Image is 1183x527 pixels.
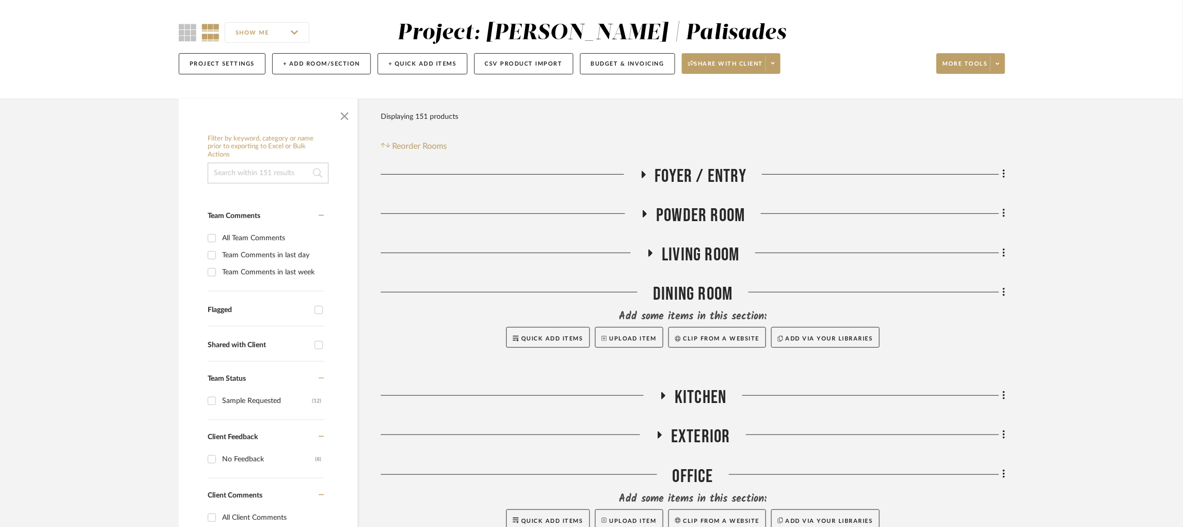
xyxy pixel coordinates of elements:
input: Search within 151 results [208,163,329,183]
div: (12) [312,393,321,409]
div: Shared with Client [208,341,309,350]
button: Close [334,104,355,125]
span: Client Comments [208,492,262,499]
button: Budget & Invoicing [580,53,675,74]
button: Quick Add Items [506,327,590,348]
button: CSV Product Import [474,53,573,74]
div: Add some items in this section: [381,492,1005,506]
span: Exterior [671,426,730,448]
div: Sample Requested [222,393,312,409]
span: Kitchen [675,386,726,409]
span: Powder Room [656,205,745,227]
button: Upload Item [595,327,663,348]
div: Team Comments in last day [222,247,321,263]
span: Living Room [662,244,739,266]
div: No Feedback [222,451,315,468]
div: Add some items in this section: [381,309,1005,324]
h6: Filter by keyword, category or name prior to exporting to Excel or Bulk Actions [208,135,329,159]
button: Clip from a website [668,327,766,348]
span: Team Comments [208,212,260,220]
button: Project Settings [179,53,266,74]
button: Add via your libraries [771,327,880,348]
span: Share with client [688,60,764,75]
button: Reorder Rooms [381,140,447,152]
div: Displaying 151 products [381,106,458,127]
button: + Quick Add Items [378,53,468,74]
span: More tools [943,60,988,75]
div: All Client Comments [222,509,321,526]
div: (8) [315,451,321,468]
span: Foyer / Entry [655,165,747,188]
button: Share with client [682,53,781,74]
span: Quick Add Items [521,518,583,524]
button: + Add Room/Section [272,53,371,74]
div: Team Comments in last week [222,264,321,281]
span: Team Status [208,375,246,382]
div: Project: [PERSON_NAME] | Palisades [398,22,787,44]
div: Flagged [208,306,309,315]
span: Reorder Rooms [393,140,447,152]
span: Quick Add Items [521,336,583,342]
div: All Team Comments [222,230,321,246]
span: Client Feedback [208,433,258,441]
button: More tools [937,53,1005,74]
